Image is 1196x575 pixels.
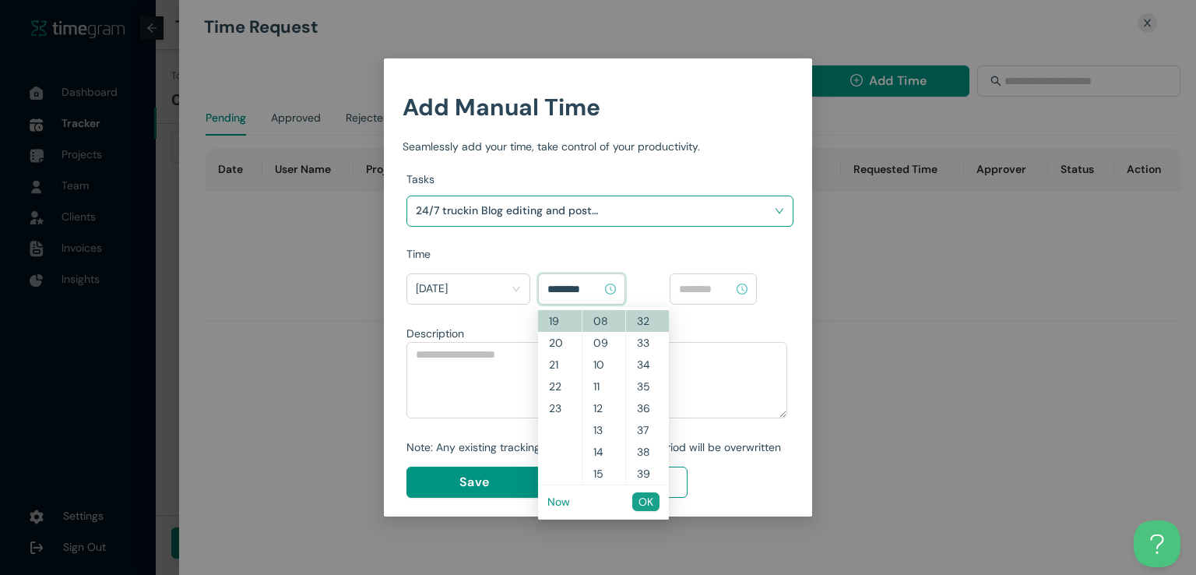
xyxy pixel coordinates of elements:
[547,495,570,509] a: Now
[538,310,582,332] div: 19
[582,441,625,463] div: 14
[1134,520,1180,567] iframe: Toggle Customer Support
[638,493,653,510] span: OK
[582,376,625,397] div: 11
[416,199,599,222] h1: 24/7 truckin Blog editing and posting
[582,332,625,354] div: 09
[538,332,582,354] div: 20
[582,463,625,485] div: 15
[626,332,669,354] div: 33
[582,310,625,332] div: 08
[406,439,787,456] div: Note: Any existing tracking data for the selected period will be overwritten
[582,419,625,441] div: 13
[406,325,787,342] div: Description
[459,472,489,492] span: Save
[626,463,669,485] div: 39
[626,397,669,419] div: 36
[538,397,582,419] div: 23
[582,397,625,419] div: 12
[632,492,660,511] button: OK
[406,171,793,188] div: Tasks
[403,138,793,155] div: Seamlessly add your time, take control of your productivity.
[538,354,582,376] div: 21
[626,376,669,397] div: 35
[538,376,582,397] div: 22
[626,310,669,332] div: 32
[626,419,669,441] div: 37
[626,354,669,376] div: 34
[403,89,793,125] h1: Add Manual Time
[406,467,542,498] button: Save
[406,245,793,263] div: Time
[582,354,625,376] div: 10
[626,441,669,463] div: 38
[416,277,521,302] span: Today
